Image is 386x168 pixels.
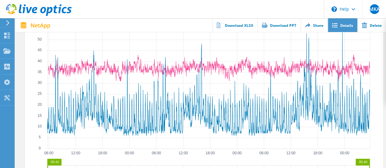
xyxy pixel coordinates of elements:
text: 35 [38,70,42,74]
text: 00:00 [232,151,241,155]
svg: \n [331,6,337,12]
text: 0 [38,146,41,150]
text: 12:00 [71,151,80,155]
text: 45 [38,48,42,52]
span: NetApp [31,23,50,28]
text: 06:00 [259,151,268,155]
text: 06:00 [152,151,161,155]
text: 10 [38,124,42,128]
text: 25 [38,91,42,96]
a: Details [328,18,357,32]
text: 05:40 [359,160,367,164]
text: 5 [38,135,41,139]
a: Delete [357,18,386,32]
span: MKA [369,7,380,12]
text: 18:00 [205,151,215,155]
a: Share [301,18,328,32]
text: 18:00 [98,151,107,155]
text: 05:42 [51,160,59,164]
text: 00:00 [340,151,349,155]
a: Download PPT [258,18,301,32]
text: 40 [38,59,42,63]
text: 50 [38,37,42,41]
text: 30 [38,80,42,85]
text: 12:00 [286,151,295,155]
text: 20 [38,102,42,107]
a: Download XLSX [212,18,258,32]
text: 06:00 [44,151,53,155]
text: 15 [38,113,42,117]
a: Live Optics Dashboard [6,13,72,17]
text: 18:00 [313,151,322,155]
text: 00:00 [125,151,134,155]
text: 12:00 [179,151,188,155]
